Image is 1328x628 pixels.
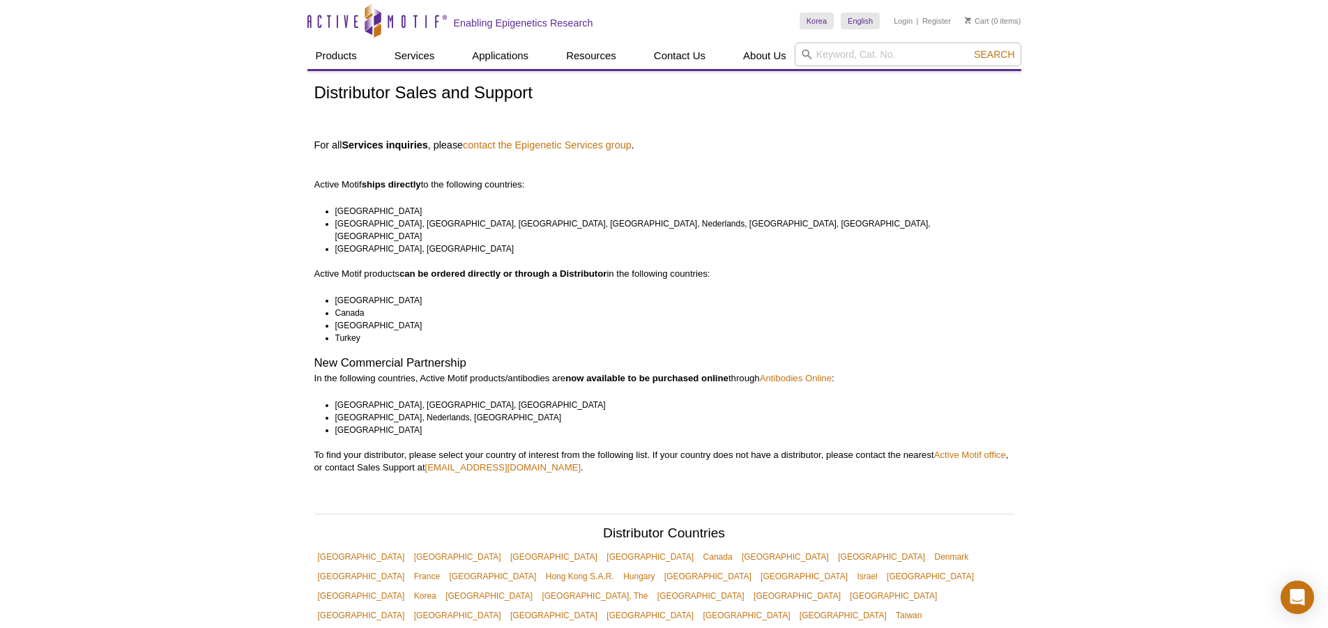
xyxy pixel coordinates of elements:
[314,567,409,586] a: [GEOGRAPHIC_DATA]
[603,606,697,625] a: [GEOGRAPHIC_DATA]
[463,139,632,151] a: contact the Epigenetic Services group
[314,606,409,625] a: [GEOGRAPHIC_DATA]
[917,13,919,29] li: |
[362,179,421,190] strong: ships directly
[796,606,890,625] a: [GEOGRAPHIC_DATA]
[934,450,1006,460] a: Active Motif office
[335,319,1002,332] li: [GEOGRAPHIC_DATA]
[411,586,440,606] a: Korea
[661,567,755,586] a: [GEOGRAPHIC_DATA]
[507,547,601,567] a: [GEOGRAPHIC_DATA]
[314,357,1014,369] h2: New Commercial Partnership
[795,43,1021,66] input: Keyword, Cat. No.
[800,13,834,29] a: Korea
[445,567,540,586] a: [GEOGRAPHIC_DATA]
[646,43,714,69] a: Contact Us
[411,567,443,586] a: France
[1281,581,1314,614] div: Open Intercom Messenger
[974,49,1014,60] span: Search
[425,462,581,473] a: [EMAIL_ADDRESS][DOMAIN_NAME]
[335,399,1002,411] li: [GEOGRAPHIC_DATA], [GEOGRAPHIC_DATA], [GEOGRAPHIC_DATA]
[700,547,736,567] a: Canada
[931,547,972,567] a: Denmark
[834,547,929,567] a: [GEOGRAPHIC_DATA]
[970,48,1018,61] button: Search
[314,586,409,606] a: [GEOGRAPHIC_DATA]
[314,139,1014,151] h4: For all , please .
[965,13,1021,29] li: (0 items)
[411,547,505,567] a: [GEOGRAPHIC_DATA]
[335,307,1002,319] li: Canada
[738,547,832,567] a: [GEOGRAPHIC_DATA]
[760,373,832,383] a: Antibodies Online
[411,606,505,625] a: [GEOGRAPHIC_DATA]
[335,243,1002,255] li: [GEOGRAPHIC_DATA], [GEOGRAPHIC_DATA]
[965,16,989,26] a: Cart
[894,16,913,26] a: Login
[542,567,618,586] a: Hong Kong S.A.R.
[750,586,844,606] a: [GEOGRAPHIC_DATA]
[335,205,1002,217] li: [GEOGRAPHIC_DATA]
[314,527,1014,544] h2: Distributor Countries
[922,16,951,26] a: Register
[342,139,427,151] strong: Services inquiries
[314,153,1014,191] p: Active Motif to the following countries:
[883,567,977,586] a: [GEOGRAPHIC_DATA]
[892,606,925,625] a: Taiwan
[965,17,971,24] img: Your Cart
[335,332,1002,344] li: Turkey
[538,586,651,606] a: [GEOGRAPHIC_DATA], The
[307,43,365,69] a: Products
[386,43,443,69] a: Services
[335,424,1002,436] li: [GEOGRAPHIC_DATA]
[558,43,625,69] a: Resources
[757,567,851,586] a: [GEOGRAPHIC_DATA]
[853,567,880,586] a: Israel
[335,411,1002,424] li: [GEOGRAPHIC_DATA], Nederlands, [GEOGRAPHIC_DATA]
[335,294,1002,307] li: [GEOGRAPHIC_DATA]
[464,43,537,69] a: Applications
[735,43,795,69] a: About Us
[335,217,1002,243] li: [GEOGRAPHIC_DATA], [GEOGRAPHIC_DATA], [GEOGRAPHIC_DATA], [GEOGRAPHIC_DATA], Nederlands, [GEOGRAPH...
[507,606,601,625] a: [GEOGRAPHIC_DATA]
[700,606,794,625] a: [GEOGRAPHIC_DATA]
[314,547,409,567] a: [GEOGRAPHIC_DATA]
[314,449,1014,474] p: To find your distributor, please select your country of interest from the following list. If your...
[399,268,607,279] strong: can be ordered directly or through a Distributor
[454,17,593,29] h2: Enabling Epigenetics Research
[841,13,880,29] a: English
[620,567,658,586] a: Hungary
[314,268,1014,280] p: Active Motif products in the following countries:
[654,586,748,606] a: [GEOGRAPHIC_DATA]
[603,547,697,567] a: [GEOGRAPHIC_DATA]
[314,372,1014,385] p: In the following countries, Active Motif products/antibodies are through :
[565,373,728,383] strong: now available to be purchased online
[442,586,536,606] a: [GEOGRAPHIC_DATA]
[314,84,1014,104] h1: Distributor Sales and Support
[846,586,940,606] a: [GEOGRAPHIC_DATA]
